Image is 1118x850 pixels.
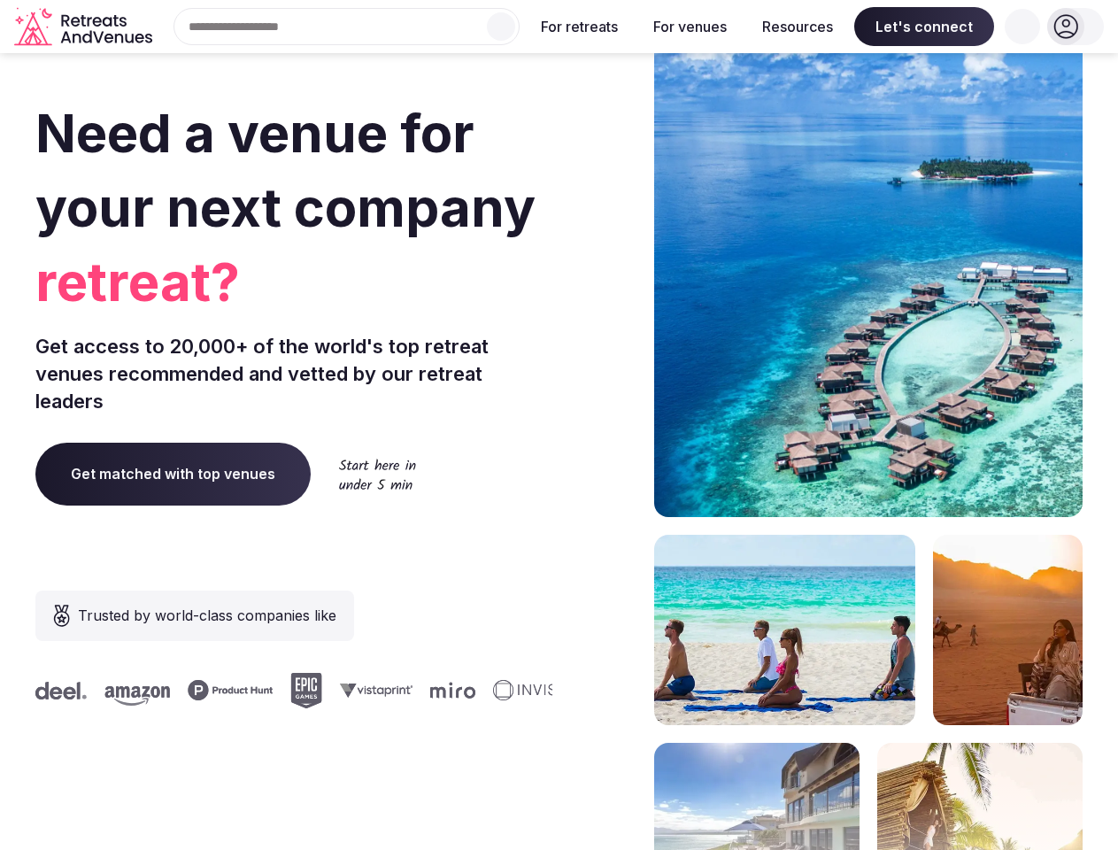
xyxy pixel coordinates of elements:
svg: Invisible company logo [492,680,590,701]
p: Get access to 20,000+ of the world's top retreat venues recommended and vetted by our retreat lea... [35,333,552,414]
span: Need a venue for your next company [35,101,536,239]
svg: Deel company logo [35,682,86,699]
button: For retreats [527,7,632,46]
button: Resources [748,7,847,46]
svg: Vistaprint company logo [339,683,412,698]
span: retreat? [35,244,552,319]
img: woman sitting in back of truck with camels [933,535,1083,725]
img: yoga on tropical beach [654,535,915,725]
svg: Retreats and Venues company logo [14,7,156,47]
img: Start here in under 5 min [339,459,416,490]
svg: Epic Games company logo [289,673,321,708]
button: For venues [639,7,741,46]
a: Get matched with top venues [35,443,311,505]
a: Visit the homepage [14,7,156,47]
svg: Miro company logo [429,682,474,699]
span: Trusted by world-class companies like [78,605,336,626]
span: Let's connect [854,7,994,46]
